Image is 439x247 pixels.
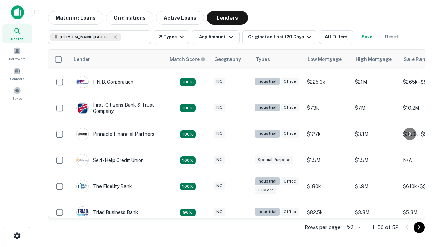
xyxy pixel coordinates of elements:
[214,78,225,85] div: NC
[76,180,132,192] div: The Fidelity Bank
[70,50,166,69] th: Lender
[255,208,280,216] div: Industrial
[180,183,196,191] div: Matching Properties: 13, hasApolloMatch: undefined
[304,147,352,173] td: $1.5M
[352,95,400,121] td: $7M
[255,156,293,164] div: Special Purpose
[74,55,90,63] div: Lender
[304,121,352,147] td: $127k
[251,50,304,69] th: Types
[77,180,88,192] img: picture
[214,130,225,138] div: NC
[255,104,280,111] div: Industrial
[214,55,241,63] div: Geography
[372,223,399,232] p: 1–50 of 52
[281,104,299,111] div: Office
[248,33,313,41] div: Originated Last 120 Days
[77,76,88,88] img: picture
[352,147,400,173] td: $1.5M
[2,84,32,103] a: Saved
[207,11,248,25] button: Lenders
[319,30,353,44] button: All Filters
[381,30,403,44] button: Reset
[304,199,352,225] td: $82.5k
[210,50,251,69] th: Geography
[192,30,240,44] button: Any Amount
[12,96,22,101] span: Saved
[304,173,352,199] td: $180k
[60,34,111,40] span: [PERSON_NAME][GEOGRAPHIC_DATA], [GEOGRAPHIC_DATA]
[356,30,378,44] button: Save your search to get updates of matches that match your search criteria.
[11,36,23,42] span: Search
[9,56,25,61] span: Borrowers
[10,76,24,81] span: Contacts
[242,30,316,44] button: Originated Last 120 Days
[156,11,204,25] button: Active Loans
[2,24,32,43] a: Search
[255,186,276,194] div: + 1 more
[180,104,196,112] div: Matching Properties: 8, hasApolloMatch: undefined
[76,154,144,166] div: Self-help Credit Union
[352,199,400,225] td: $3.8M
[352,69,400,95] td: $21M
[154,30,189,44] button: 8 Types
[255,177,280,185] div: Industrial
[255,78,280,85] div: Industrial
[106,11,153,25] button: Originations
[214,104,225,111] div: NC
[77,128,88,140] img: picture
[180,130,196,139] div: Matching Properties: 13, hasApolloMatch: undefined
[281,78,299,85] div: Office
[356,55,392,63] div: High Mortgage
[76,128,154,140] div: Pinnacle Financial Partners
[304,69,352,95] td: $225.3k
[2,64,32,83] a: Contacts
[170,56,204,63] h6: Match Score
[352,173,400,199] td: $1.9M
[214,182,225,190] div: NC
[170,56,205,63] div: Capitalize uses an advanced AI algorithm to match your search with the best lender. The match sco...
[255,130,280,138] div: Industrial
[180,209,196,217] div: Matching Properties: 7, hasApolloMatch: undefined
[352,121,400,147] td: $3.1M
[414,222,425,233] button: Go to next page
[2,44,32,63] a: Borrowers
[76,102,159,114] div: First-citizens Bank & Trust Company
[76,76,133,88] div: F.n.b. Corporation
[281,208,299,216] div: Office
[305,223,342,232] p: Rows per page:
[304,95,352,121] td: $73k
[281,130,299,138] div: Office
[48,11,103,25] button: Maturing Loans
[304,50,352,69] th: Low Mortgage
[214,156,225,164] div: NC
[352,50,400,69] th: High Mortgage
[76,206,138,219] div: Triad Business Bank
[308,55,342,63] div: Low Mortgage
[77,154,88,166] img: picture
[256,55,270,63] div: Types
[77,207,88,218] img: picture
[214,208,225,216] div: NC
[180,156,196,165] div: Matching Properties: 11, hasApolloMatch: undefined
[77,102,88,114] img: picture
[405,192,439,225] iframe: Chat Widget
[281,177,299,185] div: Office
[180,78,196,86] div: Matching Properties: 9, hasApolloMatch: undefined
[166,50,210,69] th: Capitalize uses an advanced AI algorithm to match your search with the best lender. The match sco...
[11,5,24,19] img: capitalize-icon.png
[344,222,361,232] div: 50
